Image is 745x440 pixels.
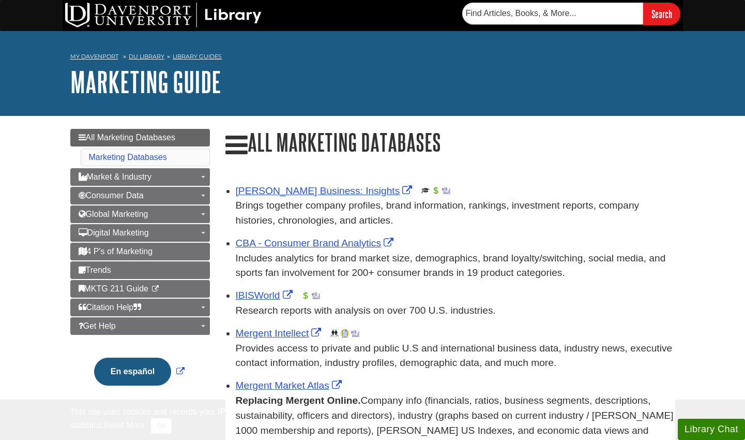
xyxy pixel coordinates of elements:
[104,421,145,430] a: Read More
[70,280,210,298] a: MKTG 211 Guide
[79,321,116,330] span: Get Help
[70,129,210,403] div: Guide Page Menu
[236,395,361,406] strong: Replacing Mergent Online.
[70,50,675,66] nav: breadcrumb
[70,52,118,61] a: My Davenport
[236,380,344,391] a: Link opens in new window
[79,303,142,312] span: Citation Help
[70,299,210,316] a: Citation Help
[79,210,148,218] span: Global Marketing
[173,53,222,60] a: Library Guides
[236,238,397,248] a: Link opens in new window
[301,291,310,300] img: Financial Report
[70,129,210,146] a: All Marketing Databases
[462,3,643,24] input: Find Articles, Books, & More...
[678,419,745,440] button: Library Chat
[94,358,171,386] button: En español
[79,247,153,256] span: 4 P's of Marketing
[236,328,324,339] a: Link opens in new window
[236,198,675,228] p: Brings together company profiles, brand information, rankings, investment reports, company histor...
[236,303,675,318] p: Research reports with analysis on over 700 U.S. industries.
[151,418,171,434] button: Close
[236,341,675,371] p: Provides access to private and public U.S and international business data, industry news, executi...
[421,186,430,195] img: Scholarly or Peer Reviewed
[70,406,675,434] div: This site uses cookies and records your IP address for usage statistics. Additionally, we use Goo...
[432,186,440,195] img: Financial Report
[70,317,210,335] a: Get Help
[79,266,111,274] span: Trends
[312,291,320,300] img: Industry Report
[70,187,210,204] a: Consumer Data
[70,66,221,98] a: Marketing Guide
[70,224,210,242] a: Digital Marketing
[351,329,359,338] img: Industry Report
[236,251,675,281] p: Includes analytics for brand market size, demographics, brand loyalty/switching, social media, an...
[70,168,210,186] a: Market & Industry
[643,3,680,25] input: Search
[236,290,295,301] a: Link opens in new window
[129,53,164,60] a: DU Library
[330,329,339,338] img: Demographics
[79,133,175,142] span: All Marketing Databases
[70,243,210,260] a: 4 P's of Marketing
[70,206,210,223] a: Global Marketing
[89,153,167,162] a: Marketing Databases
[462,3,680,25] form: Searches DU Library's articles, books, and more
[65,3,262,27] img: DU Library
[79,191,144,200] span: Consumer Data
[79,172,151,181] span: Market & Industry
[236,185,415,196] a: Link opens in new window
[225,129,675,158] h1: All Marketing Databases
[442,186,450,195] img: Industry Report
[79,284,149,293] span: MKTG 211 Guide
[92,367,187,376] a: Link opens in new window
[150,286,159,292] i: This link opens in a new window
[70,261,210,279] a: Trends
[79,228,149,237] span: Digital Marketing
[341,329,349,338] img: Company Information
